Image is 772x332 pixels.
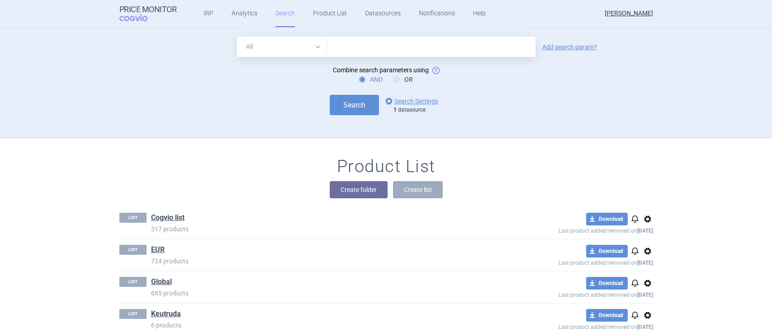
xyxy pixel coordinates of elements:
h1: Cogvio list [151,213,185,224]
p: 6 products [151,321,493,330]
strong: 1 [393,107,397,113]
p: Last product added/removed on [493,225,653,234]
h1: Keutruda [151,309,181,321]
a: Price MonitorCOGVIO [119,5,177,22]
button: Download [586,309,628,322]
span: Combine search parameters using [333,66,429,74]
h1: EUR [151,245,165,257]
button: Search [330,95,379,115]
p: 317 products [151,224,493,234]
a: Cogvio list [151,213,185,223]
button: Download [586,245,628,257]
label: OR [393,75,413,84]
p: Last product added/removed on [493,290,653,298]
button: Download [586,213,628,225]
span: COGVIO [119,14,160,21]
p: 685 products [151,289,493,298]
strong: [DATE] [637,228,653,234]
div: datasource [393,107,443,114]
a: Keutruda [151,309,181,319]
p: Last product added/removed on [493,322,653,330]
a: Search Settings [384,96,438,107]
label: AND [359,75,383,84]
button: Download [586,277,628,290]
a: Global [151,277,172,287]
h1: Global [151,277,172,289]
a: Add search param? [542,44,597,50]
strong: Price Monitor [119,5,177,14]
p: LIST [119,245,147,255]
button: Create list [393,181,443,198]
p: Last product added/removed on [493,257,653,266]
h1: Product List [337,156,436,177]
strong: [DATE] [637,260,653,266]
strong: [DATE] [637,324,653,330]
p: 724 products [151,257,493,266]
p: LIST [119,213,147,223]
p: LIST [119,309,147,319]
p: LIST [119,277,147,287]
strong: [DATE] [637,292,653,298]
button: Create folder [330,181,388,198]
a: EUR [151,245,165,255]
